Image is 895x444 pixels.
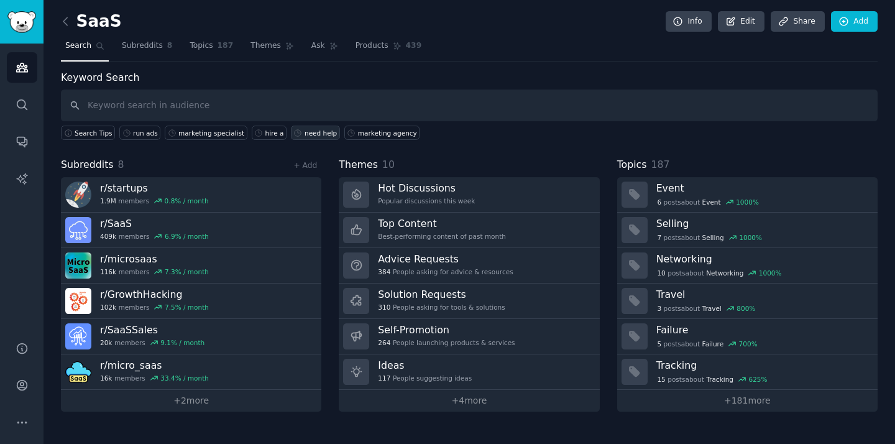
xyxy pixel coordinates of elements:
div: post s about [656,232,763,243]
span: Themes [250,40,281,52]
span: 102k [100,303,116,312]
img: microsaas [65,252,91,279]
h3: Solution Requests [378,288,505,301]
a: run ads [119,126,160,140]
h3: r/ micro_saas [100,359,209,372]
span: 8 [118,159,124,170]
div: 6.9 % / month [165,232,209,241]
a: Subreddits8 [117,36,177,62]
span: Themes [339,157,378,173]
div: 33.4 % / month [160,374,209,382]
a: Products439 [351,36,426,62]
span: 15 [657,375,665,384]
span: 16k [100,374,112,382]
h3: Ideas [378,359,472,372]
h3: Networking [656,252,869,266]
div: post s about [656,338,759,349]
a: Advice Requests384People asking for advice & resources [339,248,599,284]
a: r/micro_saas16kmembers33.4% / month [61,354,321,390]
div: post s about [656,374,769,385]
div: members [100,338,204,347]
div: People asking for tools & solutions [378,303,505,312]
div: members [100,232,209,241]
h3: Event [656,182,869,195]
a: hire a [252,126,287,140]
a: Info [666,11,712,32]
a: Ask [307,36,342,62]
a: Search [61,36,109,62]
div: 1000 % [736,198,759,206]
img: GrowthHacking [65,288,91,314]
h3: Self-Promotion [378,323,515,336]
div: 1000 % [759,269,782,277]
a: Failure5postsaboutFailure700% [617,319,878,354]
a: Hot DiscussionsPopular discussions this week [339,177,599,213]
div: members [100,267,209,276]
span: 5 [657,340,661,348]
h3: r/ SaaSSales [100,323,204,336]
div: post s about [656,197,760,208]
div: members [100,197,209,205]
span: Travel [702,304,722,313]
a: + Add [293,161,317,170]
div: People launching products & services [378,338,515,347]
span: 8 [167,40,173,52]
a: r/startups1.9Mmembers0.8% / month [61,177,321,213]
span: Event [702,198,721,206]
span: 10 [382,159,395,170]
label: Keyword Search [61,72,139,83]
a: Top ContentBest-performing content of past month [339,213,599,248]
div: Best-performing content of past month [378,232,506,241]
span: 310 [378,303,390,312]
div: People asking for advice & resources [378,267,513,276]
span: 6 [657,198,661,206]
img: micro_saas [65,359,91,385]
h3: Failure [656,323,869,336]
a: Event6postsaboutEvent1000% [617,177,878,213]
span: 117 [378,374,390,382]
div: members [100,303,209,312]
a: Edit [718,11,764,32]
a: Share [771,11,824,32]
div: 1000 % [739,233,762,242]
a: Themes [246,36,298,62]
button: Search Tips [61,126,115,140]
h3: r/ microsaas [100,252,209,266]
h3: r/ SaaS [100,217,209,230]
div: Popular discussions this week [378,197,475,205]
span: Subreddits [122,40,163,52]
span: 3 [657,304,661,313]
div: hire a [265,129,284,137]
div: 700 % [739,340,758,348]
input: Keyword search in audience [61,90,878,121]
span: Topics [617,157,647,173]
span: Subreddits [61,157,114,173]
a: +4more [339,390,599,412]
a: Travel3postsaboutTravel800% [617,284,878,319]
a: +2more [61,390,321,412]
span: Failure [702,340,724,348]
span: 384 [378,267,390,276]
span: Ask [311,40,325,52]
h3: Top Content [378,217,506,230]
a: Solution Requests310People asking for tools & solutions [339,284,599,319]
span: 264 [378,338,390,347]
a: need help [291,126,340,140]
span: Search Tips [75,129,112,137]
h3: Travel [656,288,869,301]
div: post s about [656,267,783,279]
span: Search [65,40,91,52]
h3: Advice Requests [378,252,513,266]
div: marketing agency [358,129,417,137]
h3: r/ startups [100,182,209,195]
a: Ideas117People suggesting ideas [339,354,599,390]
span: 409k [100,232,116,241]
h3: Tracking [656,359,869,372]
a: Self-Promotion264People launching products & services [339,319,599,354]
a: Networking10postsaboutNetworking1000% [617,248,878,284]
div: post s about [656,303,756,314]
div: run ads [133,129,158,137]
div: 625 % [748,375,767,384]
span: 20k [100,338,112,347]
span: Tracking [706,375,733,384]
